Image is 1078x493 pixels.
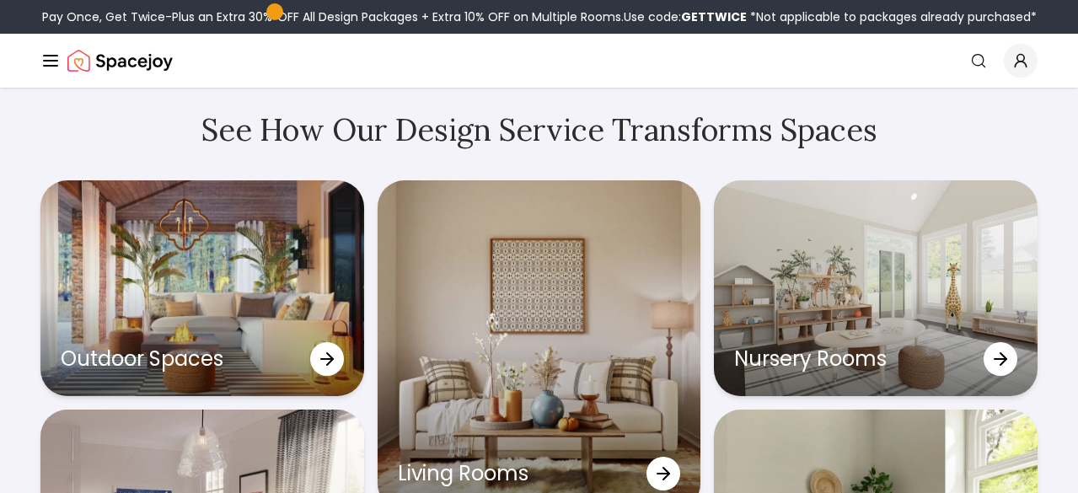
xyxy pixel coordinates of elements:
nav: Global [40,34,1038,88]
span: *Not applicable to packages already purchased* [747,8,1037,25]
img: Spacejoy Logo [67,44,173,78]
a: Outdoor SpacesOutdoor Spaces [40,180,364,396]
b: GETTWICE [681,8,747,25]
p: Living Rooms [398,460,528,487]
div: Pay Once, Get Twice-Plus an Extra 30% OFF All Design Packages + Extra 10% OFF on Multiple Rooms. [42,8,1037,25]
h2: See How Our Design Service Transforms Spaces [40,113,1038,147]
span: Use code: [624,8,747,25]
p: Nursery Rooms [734,346,887,372]
p: Outdoor Spaces [61,346,223,372]
a: Spacejoy [67,44,173,78]
a: Nursery RoomsNursery Rooms [714,180,1038,396]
